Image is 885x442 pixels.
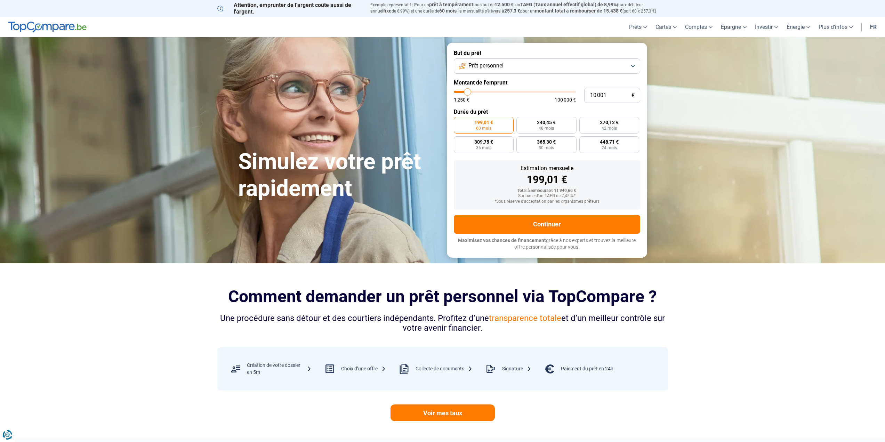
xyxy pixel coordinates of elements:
[476,126,491,130] span: 60 mois
[247,362,312,376] div: Création de votre dossier en 5m
[539,146,554,150] span: 30 mois
[454,215,640,234] button: Continuer
[535,8,622,14] span: montant total à rembourser de 15.438 €
[217,2,362,15] p: Attention, emprunter de l'argent coûte aussi de l'argent.
[454,58,640,74] button: Prêt personnel
[217,313,668,333] div: Une procédure sans détour et des courtiers indépendants. Profitez d’une et d’un meilleur contrôle...
[474,139,493,144] span: 309,75 €
[494,2,514,7] span: 12.500 €
[383,8,392,14] span: fixe
[600,120,619,125] span: 270,12 €
[555,97,576,102] span: 100 000 €
[782,17,814,37] a: Énergie
[476,146,491,150] span: 36 mois
[459,175,635,185] div: 199,01 €
[454,237,640,251] p: grâce à nos experts et trouvez la meilleure offre personnalisée pour vous.
[561,365,613,372] div: Paiement du prêt en 24h
[458,238,546,243] span: Maximisez vos chances de financement
[468,62,504,70] span: Prêt personnel
[520,2,617,7] span: TAEG (Taux annuel effectif global) de 8,99%
[602,146,617,150] span: 24 mois
[391,404,495,421] a: Voir mes taux
[454,50,640,56] label: But du prêt
[600,139,619,144] span: 448,71 €
[814,17,857,37] a: Plus d'infos
[537,120,556,125] span: 240,45 €
[341,365,386,372] div: Choix d’une offre
[539,126,554,130] span: 48 mois
[537,139,556,144] span: 365,30 €
[502,365,531,372] div: Signature
[217,287,668,306] h2: Comment demander un prêt personnel via TopCompare ?
[866,17,881,37] a: fr
[370,2,668,14] p: Exemple représentatif : Pour un tous but de , un (taux débiteur annuel de 8,99%) et une durée de ...
[651,17,681,37] a: Cartes
[681,17,717,37] a: Comptes
[602,126,617,130] span: 42 mois
[504,8,520,14] span: 257,3 €
[454,109,640,115] label: Durée du prêt
[631,93,635,98] span: €
[8,22,87,33] img: TopCompare
[751,17,782,37] a: Investir
[459,166,635,171] div: Estimation mensuelle
[459,188,635,193] div: Total à rembourser: 11 940,60 €
[459,199,635,204] div: *Sous réserve d'acceptation par les organismes prêteurs
[416,365,473,372] div: Collecte de documents
[474,120,493,125] span: 199,01 €
[238,148,439,202] h1: Simulez votre prêt rapidement
[454,79,640,86] label: Montant de l'emprunt
[429,2,473,7] span: prêt à tempérament
[459,194,635,199] div: Sur base d'un TAEG de 7,45 %*
[489,313,561,323] span: transparence totale
[454,97,469,102] span: 1 250 €
[625,17,651,37] a: Prêts
[717,17,751,37] a: Épargne
[439,8,457,14] span: 60 mois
